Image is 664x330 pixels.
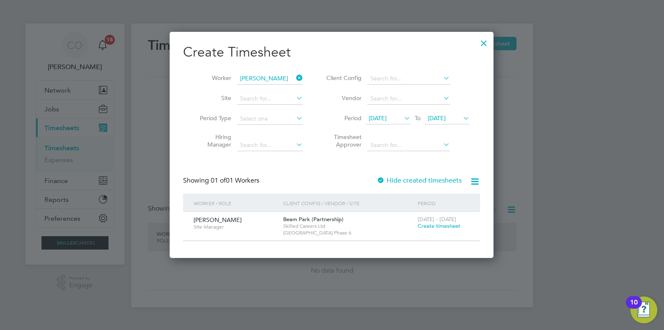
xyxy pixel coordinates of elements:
[324,114,362,122] label: Period
[412,113,423,124] span: To
[194,224,277,230] span: Site Manager
[194,114,231,122] label: Period Type
[237,139,303,151] input: Search for...
[418,222,460,229] span: Create timesheet
[324,74,362,82] label: Client Config
[377,176,462,185] label: Hide created timesheets
[281,193,416,213] div: Client Config / Vendor / Site
[367,73,450,85] input: Search for...
[183,176,261,185] div: Showing
[324,133,362,148] label: Timesheet Approver
[194,74,231,82] label: Worker
[630,302,638,313] div: 10
[211,176,226,185] span: 01 of
[191,193,281,213] div: Worker / Role
[630,296,657,323] button: Open Resource Center, 10 new notifications
[418,216,456,223] span: [DATE] - [DATE]
[416,193,472,213] div: Period
[194,94,231,102] label: Site
[194,216,242,224] span: [PERSON_NAME]
[211,176,259,185] span: 01 Workers
[237,73,303,85] input: Search for...
[283,229,413,236] span: [GEOGRAPHIC_DATA] Phase 6
[369,114,387,122] span: [DATE]
[283,216,344,223] span: Beam Park (Partnership)
[237,113,303,125] input: Select one
[194,133,231,148] label: Hiring Manager
[324,94,362,102] label: Vendor
[367,139,450,151] input: Search for...
[237,93,303,105] input: Search for...
[183,44,480,61] h2: Create Timesheet
[283,223,413,229] span: Skilled Careers Ltd
[367,93,450,105] input: Search for...
[428,114,446,122] span: [DATE]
